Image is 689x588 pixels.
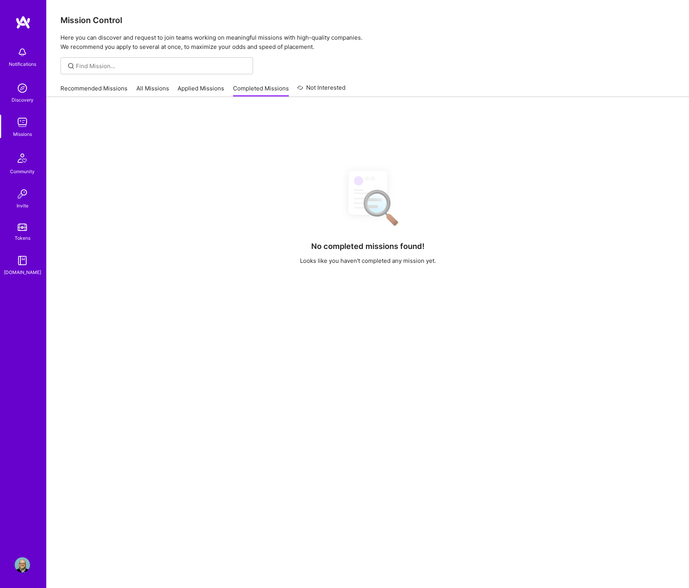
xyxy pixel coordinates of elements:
[9,60,36,68] div: Notifications
[13,557,32,573] a: User Avatar
[60,15,675,25] h3: Mission Control
[300,257,436,265] p: Looks like you haven't completed any mission yet.
[13,149,32,167] img: Community
[13,130,32,138] div: Missions
[18,224,27,231] img: tokens
[15,80,30,96] img: discovery
[297,83,345,97] a: Not Interested
[4,268,41,276] div: [DOMAIN_NAME]
[10,167,35,175] div: Community
[178,84,224,97] a: Applied Missions
[60,84,127,97] a: Recommended Missions
[15,253,30,268] img: guide book
[15,45,30,60] img: bell
[15,115,30,130] img: teamwork
[12,96,34,104] div: Discovery
[15,557,30,573] img: User Avatar
[76,62,247,70] input: Find Mission...
[60,33,675,52] p: Here you can discover and request to join teams working on meaningful missions with high-quality ...
[136,84,169,97] a: All Missions
[15,234,30,242] div: Tokens
[335,164,401,231] img: No Results
[67,62,75,70] i: icon SearchGrey
[17,202,28,210] div: Invite
[15,186,30,202] img: Invite
[311,242,424,251] h4: No completed missions found!
[233,84,289,97] a: Completed Missions
[15,15,31,29] img: logo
